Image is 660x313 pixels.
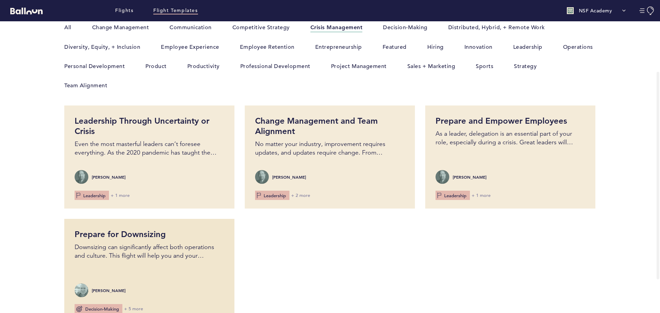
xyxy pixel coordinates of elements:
p: Even the most masterful leaders can’t foresee everything. As the 2020 pandemic has taught the pro... [75,140,224,157]
p: + 1 more [111,192,130,199]
p: [PERSON_NAME] [92,174,125,180]
div: Prepare for Downsizing [75,229,224,239]
label: Distributed, Hybrid, + Remote Work [448,23,545,32]
label: Sports [476,62,493,71]
label: Team Alignment [64,81,107,90]
label: Strategy [514,62,537,71]
label: Competitive Strategy [232,23,290,32]
label: Professional Development [240,62,310,71]
p: Downsizing can significantly affect both operations and culture. This flight will help you and yo... [75,243,224,260]
label: Operations [563,43,593,52]
div: Leadership Through Uncertainty or Crisis [75,116,224,136]
a: Balloon [5,7,43,14]
label: Decision-Making [383,23,428,32]
svg: Balloon [10,8,43,14]
span: Leadership [438,192,466,199]
label: All [64,23,71,32]
div: Prepare and Empower Employees [436,116,585,126]
label: Product [145,62,167,71]
p: No matter your industry, improvement requires updates, and updates require change. From sweeping,... [255,140,405,157]
label: Employee Retention [240,43,295,52]
span: Leadership [77,192,106,199]
p: As a leader, delegation is an essential part of your role, especially during a crisis. Great lead... [436,130,585,147]
label: Sales + Marketing [407,62,455,71]
label: Innovation [464,43,493,52]
p: [PERSON_NAME] [272,174,306,180]
label: Diversity, Equity, + Inclusion [64,43,140,52]
label: Change Management [92,23,149,32]
button: NSF Academy [563,4,629,18]
a: Flight Templates [153,7,198,14]
p: + 2 more [291,192,310,199]
p: + 1 more [472,192,491,199]
p: [PERSON_NAME] [453,174,486,180]
label: Personal Development [64,62,125,71]
label: Featured [383,43,407,52]
a: Flights [115,7,133,14]
p: [PERSON_NAME] [92,287,125,294]
label: Crisis Management [310,23,363,32]
button: Manage Account [639,7,655,15]
label: Communication [169,23,212,32]
label: Entrepreneurship [315,43,362,52]
div: Change Management and Team Alignment [255,116,405,136]
p: NSF Academy [579,7,612,14]
label: Hiring [427,43,444,52]
label: Employee Experience [161,43,219,52]
label: Project Management [331,62,387,71]
span: Leadership [258,192,286,199]
p: + 5 more [124,305,143,312]
label: Leadership [513,43,542,52]
label: Productivity [187,62,220,71]
span: Decision-Making [77,306,119,312]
